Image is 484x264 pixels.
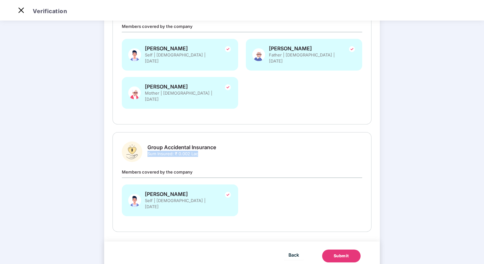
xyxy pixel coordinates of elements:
[122,141,142,162] img: svg+xml;base64,PHN2ZyBpZD0iR3JvdXBfQWNjaWRlbnRhbF9JbnN1cmFuY2UiIGRhdGEtbmFtZT0iR3JvdXAgQWNjaWRlbn...
[122,24,193,29] span: Members covered by the company
[224,83,232,91] img: svg+xml;base64,PHN2ZyBpZD0iVGljay0yNHgyNCIgeG1sbnM9Imh0dHA6Ly93d3cudzMub3JnLzIwMDAvc3ZnIiB3aWR0aD...
[128,83,141,102] img: svg+xml;base64,PHN2ZyB4bWxucz0iaHR0cDovL3d3dy53My5vcmcvMjAwMC9zdmciIHhtbG5zOnhsaW5rPSJodHRwOi8vd3...
[147,151,216,157] span: Sum Insured: ₹ 0.002 Lac
[224,45,232,53] img: svg+xml;base64,PHN2ZyBpZD0iVGljay0yNHgyNCIgeG1sbnM9Imh0dHA6Ly93d3cudzMub3JnLzIwMDAvc3ZnIiB3aWR0aD...
[145,83,215,90] span: [PERSON_NAME]
[128,45,141,64] img: svg+xml;base64,PHN2ZyBpZD0iU3BvdXNlX01hbGUiIHhtbG5zPSJodHRwOi8vd3d3LnczLm9yZy8yMDAwL3N2ZyIgeG1sbn...
[147,144,216,151] span: Group Accidental Insurance
[284,250,304,260] button: Back
[145,198,215,210] span: Self | [DEMOGRAPHIC_DATA] | [DATE]
[269,52,339,64] span: Father | [DEMOGRAPHIC_DATA] | [DATE]
[252,45,265,64] img: svg+xml;base64,PHN2ZyBpZD0iRmF0aGVyX0dyZXkiIHhtbG5zPSJodHRwOi8vd3d3LnczLm9yZy8yMDAwL3N2ZyIgeG1sbn...
[128,191,141,210] img: svg+xml;base64,PHN2ZyBpZD0iU3BvdXNlX01hbGUiIHhtbG5zPSJodHRwOi8vd3d3LnczLm9yZy8yMDAwL3N2ZyIgeG1sbn...
[224,191,232,199] img: svg+xml;base64,PHN2ZyBpZD0iVGljay0yNHgyNCIgeG1sbnM9Imh0dHA6Ly93d3cudzMub3JnLzIwMDAvc3ZnIiB3aWR0aD...
[145,52,215,64] span: Self | [DEMOGRAPHIC_DATA] | [DATE]
[145,45,215,52] span: [PERSON_NAME]
[269,45,339,52] span: [PERSON_NAME]
[322,250,361,262] button: Submit
[288,251,299,259] span: Back
[145,191,215,198] span: [PERSON_NAME]
[334,253,349,259] div: Submit
[122,169,193,175] span: Members covered by the company
[348,45,356,53] img: svg+xml;base64,PHN2ZyBpZD0iVGljay0yNHgyNCIgeG1sbnM9Imh0dHA6Ly93d3cudzMub3JnLzIwMDAvc3ZnIiB3aWR0aD...
[145,90,215,102] span: Mother | [DEMOGRAPHIC_DATA] | [DATE]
